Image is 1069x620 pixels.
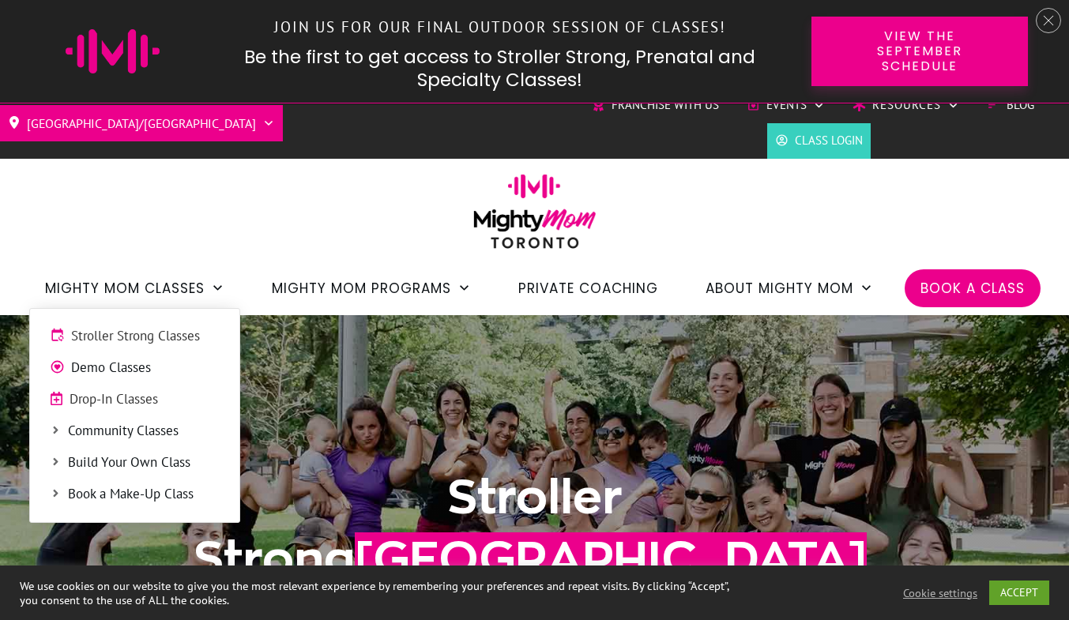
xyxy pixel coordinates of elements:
[612,93,719,117] span: Franchise with Us
[1007,93,1034,117] span: Blog
[465,174,604,260] img: mightymom-logo-toronto
[45,275,224,302] a: Mighty Mom Classes
[20,579,740,607] div: We use cookies on our website to give you the most relevant experience by remembering your prefer...
[706,275,853,302] span: About Mighty Mom
[872,93,941,117] span: Resources
[272,275,471,302] a: Mighty Mom Programs
[38,388,231,411] a: Drop-In Classes
[70,389,220,410] span: Drop-In Classes
[839,28,999,74] span: View the September Schedule
[355,532,867,584] span: [GEOGRAPHIC_DATA]
[27,111,256,136] span: [GEOGRAPHIC_DATA]/[GEOGRAPHIC_DATA]
[38,419,231,443] a: Community Classes
[987,93,1034,117] a: Blog
[706,275,873,302] a: About Mighty Mom
[920,275,1025,302] a: Book a Class
[518,275,658,302] a: Private Coaching
[795,129,863,152] span: Class Login
[903,586,977,600] a: Cookie settings
[66,29,160,73] img: mighty-mom-ico
[775,129,863,152] a: Class Login
[68,484,220,505] span: Book a Make-Up Class
[71,358,220,378] span: Demo Classes
[272,275,451,302] span: Mighty Mom Programs
[747,93,825,117] a: Events
[71,326,220,347] span: Stroller Strong Classes
[204,46,796,93] h2: Be the first to get access to Stroller Strong, Prenatal and Specialty Classes!
[8,111,275,136] a: [GEOGRAPHIC_DATA]/[GEOGRAPHIC_DATA]
[38,451,231,475] a: Build Your Own Class
[38,483,231,506] a: Book a Make-Up Class
[38,325,231,348] a: Stroller Strong Classes
[68,421,220,442] span: Community Classes
[989,581,1049,605] a: ACCEPT
[68,453,220,473] span: Build Your Own Class
[811,17,1027,86] a: View the September Schedule
[853,93,959,117] a: Resources
[205,10,795,44] p: Join us for our final outdoor session of classes!
[592,93,719,117] a: Franchise with Us
[38,356,231,380] a: Demo Classes
[766,93,807,117] span: Events
[45,275,205,302] span: Mighty Mom Classes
